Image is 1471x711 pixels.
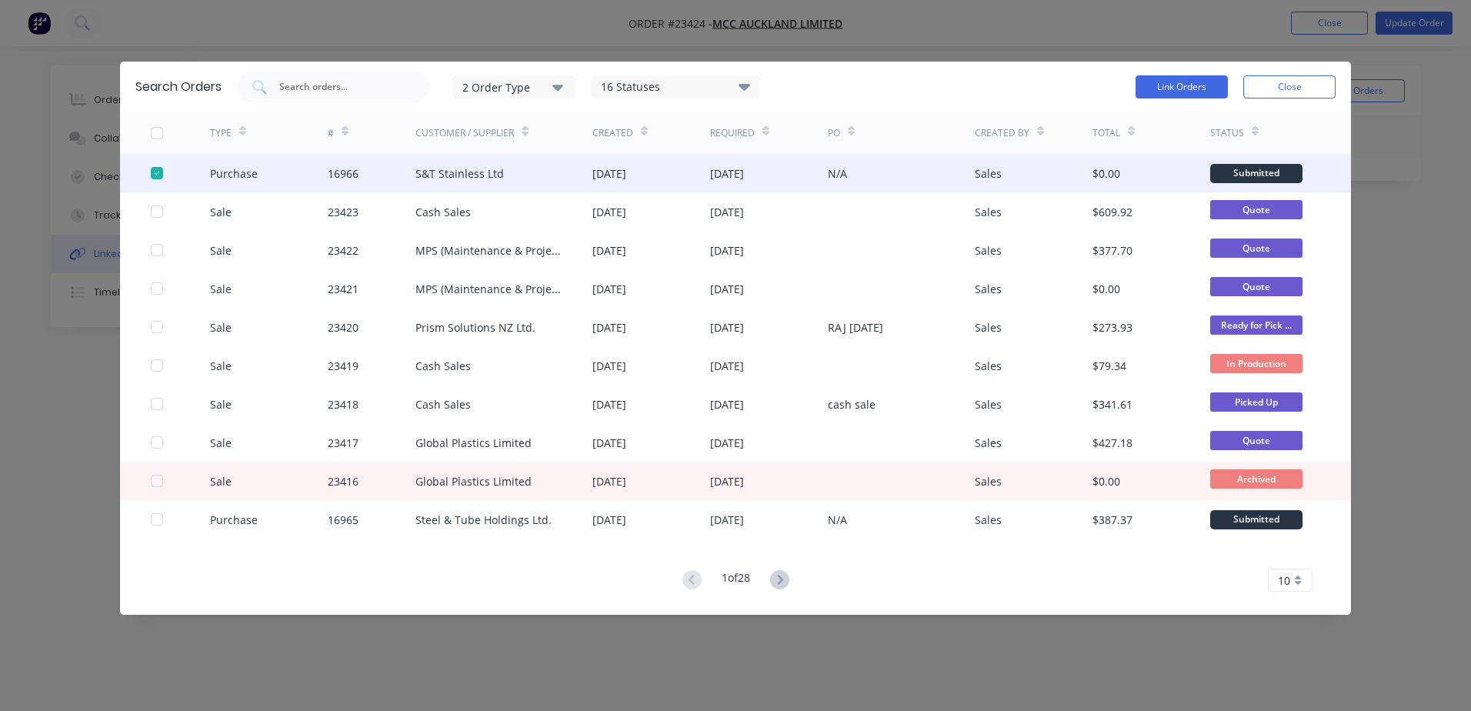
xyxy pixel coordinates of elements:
div: MPS (Maintenance & Project Services Ltd) [415,242,562,259]
div: Required [710,126,755,140]
div: Created By [975,126,1029,140]
div: 2 Order Type [462,78,565,95]
div: [DATE] [710,473,744,489]
div: [DATE] [592,512,626,528]
div: 23420 [328,319,359,335]
div: $341.61 [1092,396,1132,412]
div: $609.92 [1092,204,1132,220]
div: [DATE] [592,358,626,374]
div: [DATE] [710,396,744,412]
div: MPS (Maintenance & Project Services Ltd) [415,281,562,297]
div: Sale [210,204,232,220]
div: 23423 [328,204,359,220]
div: Purchase [210,165,258,182]
div: [DATE] [710,512,744,528]
div: 23416 [328,473,359,489]
span: Quote [1210,200,1303,219]
div: 23421 [328,281,359,297]
div: Sale [210,473,232,489]
div: [DATE] [710,204,744,220]
div: PO [828,126,840,140]
div: 1 of 28 [722,569,750,592]
button: 2 Order Type [452,75,575,98]
div: Sale [210,281,232,297]
div: Submitted [1210,510,1303,529]
div: Submitted [1210,164,1303,183]
div: cash sale [828,396,876,412]
div: Total [1092,126,1120,140]
div: Sales [975,435,1002,451]
div: Sales [975,358,1002,374]
div: Sale [210,319,232,335]
div: [DATE] [592,319,626,335]
div: [DATE] [710,281,744,297]
span: Archived [1210,469,1303,489]
div: $79.34 [1092,358,1126,374]
div: Cash Sales [415,358,471,374]
div: Steel & Tube Holdings Ltd. [415,512,552,528]
div: Purchase [210,512,258,528]
div: [DATE] [710,319,744,335]
div: $387.37 [1092,512,1132,528]
div: [DATE] [592,242,626,259]
div: $427.18 [1092,435,1132,451]
span: Ready for Pick ... [1210,315,1303,335]
div: Sales [975,165,1002,182]
span: In Production [1210,354,1303,373]
div: $273.93 [1092,319,1132,335]
div: [DATE] [710,242,744,259]
div: # [328,126,334,140]
div: 23418 [328,396,359,412]
input: Search orders... [278,79,405,95]
div: 16965 [328,512,359,528]
div: [DATE] [592,396,626,412]
button: Link Orders [1136,75,1228,98]
span: 10 [1278,572,1290,589]
div: Created [592,126,633,140]
div: 23417 [328,435,359,451]
div: [DATE] [592,473,626,489]
span: Quote [1210,431,1303,450]
div: 23422 [328,242,359,259]
div: Sales [975,281,1002,297]
div: Sale [210,396,232,412]
div: [DATE] [592,204,626,220]
div: S&T Stainless Ltd [415,165,504,182]
div: Sales [975,204,1002,220]
button: Close [1243,75,1336,98]
div: Sales [975,473,1002,489]
div: 23419 [328,358,359,374]
div: RAJ [DATE] [828,319,883,335]
div: Cash Sales [415,396,471,412]
div: Global Plastics Limited [415,435,532,451]
div: Search Orders [135,78,222,96]
div: [DATE] [710,435,744,451]
div: Status [1210,126,1244,140]
div: Sale [210,358,232,374]
div: [DATE] [710,358,744,374]
div: TYPE [210,126,232,140]
div: [DATE] [592,435,626,451]
div: 16 Statuses [592,78,759,95]
div: $0.00 [1092,165,1120,182]
div: $0.00 [1092,281,1120,297]
div: Prism Solutions NZ Ltd. [415,319,535,335]
div: $0.00 [1092,473,1120,489]
div: Sale [210,435,232,451]
div: Sales [975,396,1002,412]
div: [DATE] [710,165,744,182]
span: Quote [1210,277,1303,296]
div: Global Plastics Limited [415,473,532,489]
div: Sales [975,512,1002,528]
div: [DATE] [592,281,626,297]
div: Sale [210,242,232,259]
span: Picked Up [1210,392,1303,412]
div: Sales [975,319,1002,335]
div: [DATE] [592,165,626,182]
div: N/A [828,512,847,528]
div: $377.70 [1092,242,1132,259]
div: Sales [975,242,1002,259]
div: 16966 [328,165,359,182]
div: N/A [828,165,847,182]
div: Cash Sales [415,204,471,220]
